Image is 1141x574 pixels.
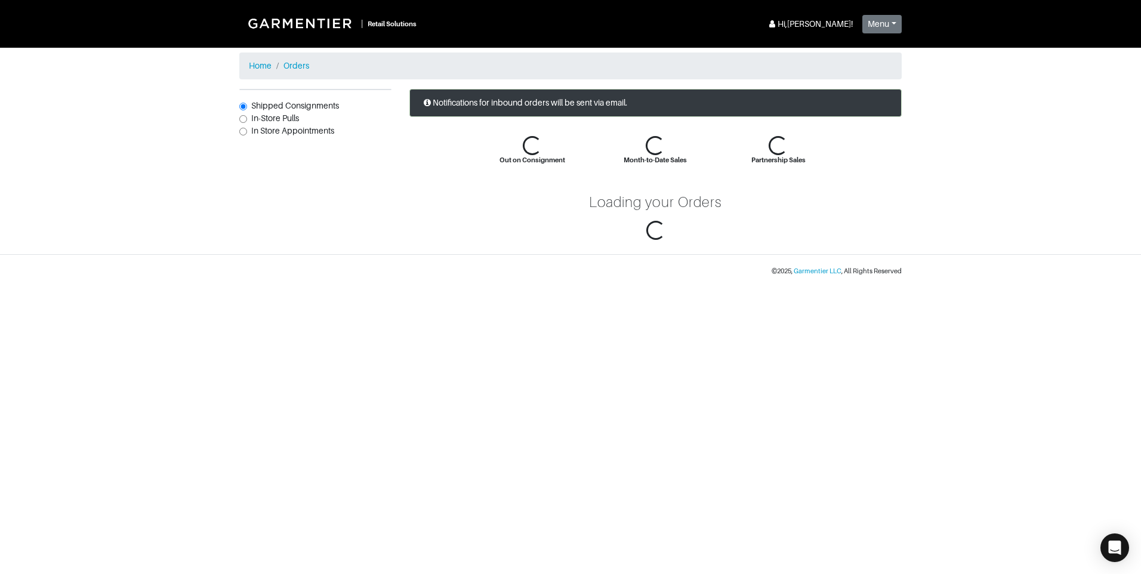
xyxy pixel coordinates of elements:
[239,53,902,79] nav: breadcrumb
[862,15,902,33] button: Menu
[251,113,299,123] span: In-Store Pulls
[361,17,363,30] div: |
[239,10,421,37] a: |Retail Solutions
[249,61,272,70] a: Home
[242,12,361,35] img: Garmentier
[239,115,247,123] input: In-Store Pulls
[251,126,334,135] span: In Store Appointments
[368,20,417,27] small: Retail Solutions
[239,103,247,110] input: Shipped Consignments
[409,89,902,117] div: Notifications for inbound orders will be sent via email.
[624,155,687,165] div: Month-to-Date Sales
[767,18,853,30] div: Hi, [PERSON_NAME] !
[589,194,722,211] div: Loading your Orders
[251,101,339,110] span: Shipped Consignments
[794,267,841,274] a: Garmentier LLC
[772,267,902,274] small: © 2025 , , All Rights Reserved
[499,155,565,165] div: Out on Consignment
[751,155,806,165] div: Partnership Sales
[283,61,309,70] a: Orders
[1100,533,1129,562] div: Open Intercom Messenger
[239,128,247,135] input: In Store Appointments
